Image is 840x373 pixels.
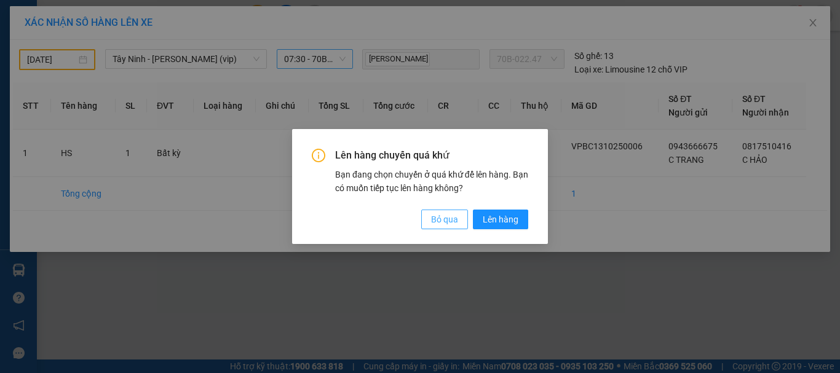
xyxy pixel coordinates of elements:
[473,210,528,229] button: Lên hàng
[431,213,458,226] span: Bỏ qua
[421,210,468,229] button: Bỏ qua
[335,168,528,195] div: Bạn đang chọn chuyến ở quá khứ để lên hàng. Bạn có muốn tiếp tục lên hàng không?
[483,213,518,226] span: Lên hàng
[312,149,325,162] span: info-circle
[335,149,528,162] span: Lên hàng chuyến quá khứ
